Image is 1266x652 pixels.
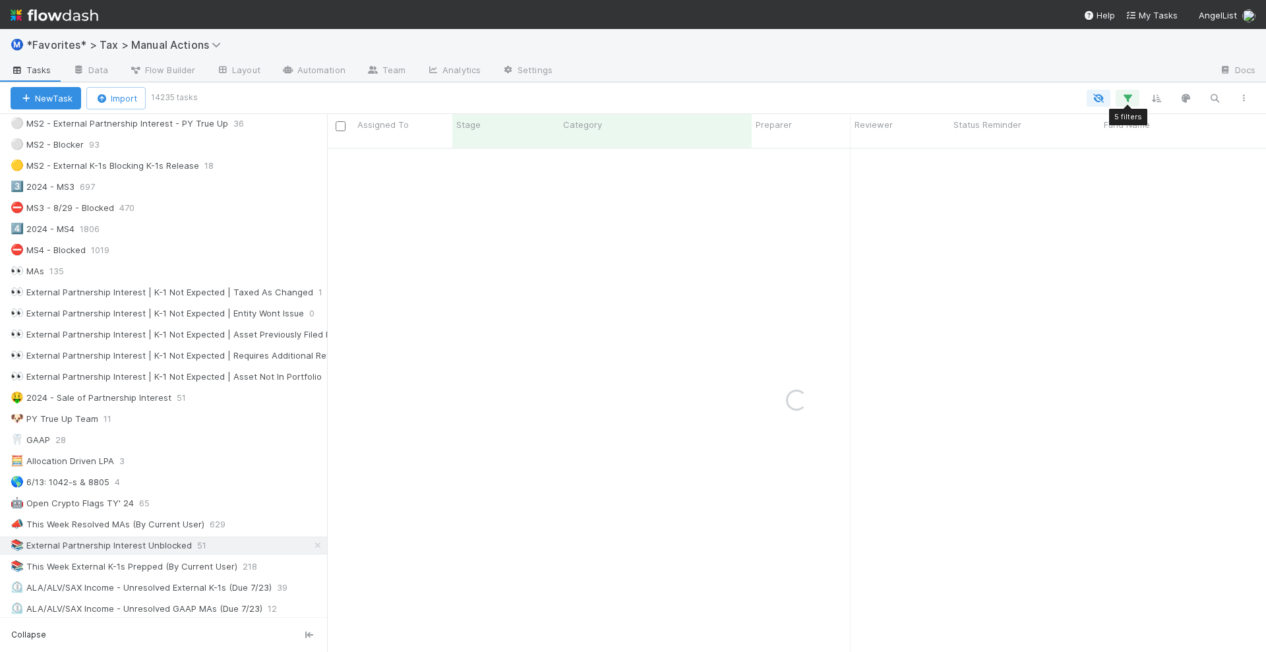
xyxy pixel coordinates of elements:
span: ⏲️ [11,581,24,593]
span: 1806 [80,221,113,237]
span: 🐶 [11,413,24,424]
span: ⚪ [11,138,24,150]
div: MS2 - External Partnership Interest - PY True Up [11,115,228,132]
span: 36 [233,115,257,132]
span: Fund Name [1104,118,1150,131]
span: 470 [119,200,148,216]
span: 51 [177,390,199,406]
div: 2024 - MS4 [11,221,75,237]
div: 2024 - MS3 [11,179,75,195]
span: 🤑 [11,392,24,403]
div: ALA/ALV/SAX Income - Unresolved External K-1s (Due 7/23) [11,579,272,596]
span: AngelList [1199,10,1237,20]
span: 👀 [11,286,24,297]
div: External Partnership Interest Unblocked [11,537,192,554]
span: 1 [318,284,336,301]
a: Docs [1209,61,1266,82]
span: 135 [49,263,77,280]
span: Tasks [11,63,51,76]
span: Reviewer [855,118,893,131]
div: Open Crypto Flags TY' 24 [11,495,134,512]
span: 👀 [11,307,24,318]
span: Assigned To [357,118,409,131]
div: External Partnership Interest | K-1 Not Expected | Entity Wont Issue [11,305,304,322]
div: MS2 - Blocker [11,136,84,153]
div: External Partnership Interest | K-1 Not Expected | Requires Additional Review [11,347,346,364]
div: This Week Resolved MAs (By Current User) [11,516,204,533]
span: 11 [104,411,125,427]
span: 12 [268,601,290,617]
span: 3 [119,453,138,469]
div: Allocation Driven LPA [11,453,114,469]
div: MS3 - 8/29 - Blocked [11,200,114,216]
img: avatar_711f55b7-5a46-40da-996f-bc93b6b86381.png [1242,9,1255,22]
span: 4 [115,474,133,490]
span: 18 [204,158,227,174]
div: 6/13: 1042-s & 8805 [11,474,109,490]
span: 🌎 [11,476,24,487]
span: 📣 [11,518,24,529]
span: My Tasks [1126,10,1178,20]
span: 👀 [11,328,24,340]
a: Settings [491,61,563,82]
span: 📚 [11,560,24,572]
a: Analytics [416,61,491,82]
span: 🦷 [11,434,24,445]
span: 51 [197,537,220,554]
a: Automation [271,61,356,82]
span: Category [563,118,602,131]
div: MS2 - External K-1s Blocking K-1s Release [11,158,199,174]
a: Team [356,61,416,82]
div: MAs [11,263,44,280]
div: 2024 - Sale of Partnership Interest [11,390,171,406]
span: ⛔ [11,244,24,255]
div: ALA/ALV/SAX Income - Unresolved GAAP MAs (Due 7/23) [11,601,262,617]
img: logo-inverted-e16ddd16eac7371096b0.svg [11,4,98,26]
div: This Week External K-1s Prepped (By Current User) [11,558,237,575]
span: 218 [243,558,270,575]
span: Preparer [756,118,792,131]
span: 28 [55,432,79,448]
span: 👀 [11,370,24,382]
a: Layout [206,61,271,82]
span: Stage [456,118,481,131]
span: 👀 [11,265,24,276]
a: Flow Builder [119,61,206,82]
div: MS4 - Blocked [11,242,86,258]
span: *Favorites* > Tax > Manual Actions [26,38,227,51]
span: ⛔ [11,202,24,213]
input: Toggle All Rows Selected [336,121,346,131]
span: Status Reminder [953,118,1021,131]
div: Help [1083,9,1115,22]
span: 📚 [11,539,24,550]
div: External Partnership Interest | K-1 Not Expected | Asset Not In Portfolio [11,369,322,385]
span: 🧮 [11,455,24,466]
span: 39 [277,579,301,596]
span: 4️⃣ [11,223,24,234]
span: 👀 [11,349,24,361]
span: 🤖 [11,497,24,508]
div: External Partnership Interest | K-1 Not Expected | Asset Previously Filed Final [11,326,345,343]
span: Collapse [11,629,46,641]
span: 🟡 [11,160,24,171]
div: External Partnership Interest | K-1 Not Expected | Taxed As Changed [11,284,313,301]
span: ⏲️ [11,603,24,614]
button: NewTask [11,87,81,109]
a: My Tasks [1126,9,1178,22]
span: 0 [309,305,328,322]
span: 65 [139,495,163,512]
span: 93 [89,136,113,153]
div: GAAP [11,432,50,448]
span: 1019 [91,242,123,258]
span: Ⓜ️ [11,39,24,50]
span: 3️⃣ [11,181,24,192]
span: 697 [80,179,108,195]
a: Data [62,61,119,82]
span: ⚪ [11,117,24,129]
span: 629 [210,516,239,533]
button: Import [86,87,146,109]
span: Flow Builder [129,63,195,76]
small: 14235 tasks [151,92,198,104]
div: PY True Up Team [11,411,98,427]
